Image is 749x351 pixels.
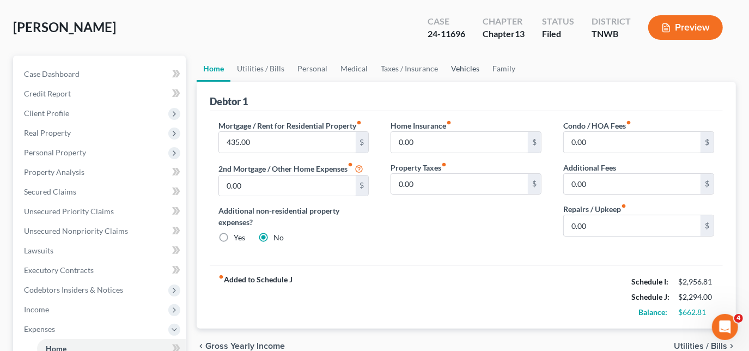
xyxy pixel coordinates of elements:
button: Utilities / Bills chevron_right [674,342,736,350]
div: $ [528,132,541,153]
label: Home Insurance [391,120,452,131]
input: -- [564,215,701,236]
div: $ [701,132,714,153]
a: Credit Report [15,84,186,104]
div: $ [701,174,714,195]
span: Unsecured Priority Claims [24,207,114,216]
div: $ [701,215,714,236]
span: Lawsuits [24,246,53,255]
span: 13 [515,28,525,39]
button: chevron_left Gross Yearly Income [197,342,285,350]
button: Preview [648,15,723,40]
label: Additional non-residential property expenses? [218,205,369,228]
label: Repairs / Upkeep [563,203,626,215]
input: -- [391,132,528,153]
span: Expenses [24,324,55,334]
span: [PERSON_NAME] [13,19,116,35]
a: Home [197,56,230,82]
div: $2,956.81 [678,276,714,287]
i: fiber_manual_record [348,162,353,167]
div: $662.81 [678,307,714,318]
a: Lawsuits [15,241,186,261]
iframe: Intercom live chat [712,314,738,340]
a: Personal [291,56,334,82]
label: Yes [234,232,245,243]
span: Case Dashboard [24,69,80,78]
span: Client Profile [24,108,69,118]
i: fiber_manual_record [626,120,631,125]
i: chevron_right [727,342,736,350]
div: $ [528,174,541,195]
span: Property Analysis [24,167,84,177]
a: Family [486,56,522,82]
a: Secured Claims [15,182,186,202]
span: Utilities / Bills [674,342,727,350]
a: Case Dashboard [15,64,186,84]
a: Utilities / Bills [230,56,291,82]
span: Credit Report [24,89,71,98]
label: Mortgage / Rent for Residential Property [218,120,362,131]
i: fiber_manual_record [356,120,362,125]
span: Unsecured Nonpriority Claims [24,226,128,235]
label: Condo / HOA Fees [563,120,631,131]
div: $ [356,132,369,153]
i: fiber_manual_record [441,162,447,167]
div: $2,294.00 [678,292,714,302]
span: Income [24,305,49,314]
span: Secured Claims [24,187,76,196]
span: Real Property [24,128,71,137]
strong: Added to Schedule J [218,274,293,320]
i: fiber_manual_record [446,120,452,125]
div: Case [428,15,465,28]
label: No [273,232,284,243]
a: Property Analysis [15,162,186,182]
a: Taxes / Insurance [374,56,444,82]
i: chevron_left [197,342,205,350]
a: Executory Contracts [15,261,186,280]
a: Unsecured Nonpriority Claims [15,221,186,241]
input: -- [219,175,356,196]
span: Executory Contracts [24,265,94,275]
span: Codebtors Insiders & Notices [24,285,123,294]
strong: Schedule J: [631,292,669,301]
input: -- [564,174,701,195]
strong: Schedule I: [631,277,668,286]
a: Unsecured Priority Claims [15,202,186,221]
div: $ [356,175,369,196]
div: Chapter [483,15,525,28]
div: TNWB [592,28,631,40]
div: Status [542,15,574,28]
a: Medical [334,56,374,82]
label: Property Taxes [391,162,447,173]
span: 4 [734,314,743,323]
span: Personal Property [24,148,86,157]
input: -- [564,132,701,153]
i: fiber_manual_record [218,274,224,280]
div: 24-11696 [428,28,465,40]
input: -- [219,132,356,153]
div: Filed [542,28,574,40]
span: Gross Yearly Income [205,342,285,350]
a: Vehicles [444,56,486,82]
label: Additional Fees [563,162,616,173]
i: fiber_manual_record [621,203,626,209]
input: -- [391,174,528,195]
div: Debtor 1 [210,95,248,108]
label: 2nd Mortgage / Other Home Expenses [218,162,363,175]
strong: Balance: [638,307,667,317]
div: Chapter [483,28,525,40]
div: District [592,15,631,28]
